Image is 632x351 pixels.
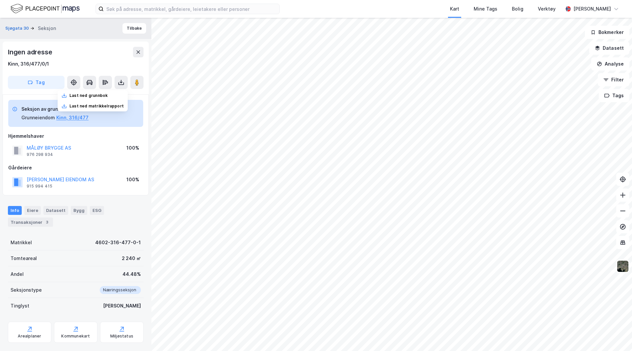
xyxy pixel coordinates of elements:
div: 915 994 415 [27,184,52,189]
div: 2 240 ㎡ [122,254,141,262]
iframe: Chat Widget [599,319,632,351]
div: Kommunekart [61,334,90,339]
button: Kinn, 316/477 [56,114,89,122]
div: Hjemmelshaver [8,132,143,140]
div: Seksjon av grunneiendom [21,105,89,113]
button: Tag [8,76,65,89]
div: Eiere [24,206,41,215]
div: Datasett [43,206,68,215]
div: Seksjon [38,24,56,32]
div: Matrikkel [11,239,32,247]
div: Kinn, 316/477/0/1 [8,60,49,68]
input: Søk på adresse, matrikkel, gårdeiere, leietakere eller personer [104,4,279,14]
img: 9k= [617,260,629,273]
div: Bolig [512,5,523,13]
div: Tinglyst [11,302,29,310]
div: Transaksjoner [8,218,53,227]
div: Miljøstatus [110,334,133,339]
button: Filter [598,73,629,86]
div: Kart [450,5,459,13]
button: Bokmerker [585,26,629,39]
div: Tomteareal [11,254,37,262]
div: Last ned matrikkelrapport [69,103,124,109]
div: 100% [126,176,139,184]
div: Seksjonstype [11,286,42,294]
button: Tilbake [122,23,146,34]
div: Last ned grunnbok [69,93,108,98]
div: 976 298 934 [27,152,53,157]
div: 44.48% [122,270,141,278]
img: logo.f888ab2527a4732fd821a326f86c7f29.svg [11,3,80,15]
div: Bygg [71,206,87,215]
div: Gårdeiere [8,164,143,172]
div: Ingen adresse [8,47,53,57]
button: Sjøgata 30 [5,25,30,32]
div: Andel [11,270,24,278]
div: ESG [90,206,104,215]
div: [PERSON_NAME] [573,5,611,13]
button: Tags [599,89,629,102]
div: Mine Tags [474,5,497,13]
div: Verktøy [538,5,556,13]
div: 100% [126,144,139,152]
div: Arealplaner [18,334,41,339]
div: 3 [44,219,50,225]
div: Kontrollprogram for chat [599,319,632,351]
div: Info [8,206,22,215]
div: [PERSON_NAME] [103,302,141,310]
div: Grunneiendom [21,114,55,122]
button: Datasett [589,42,629,55]
button: Analyse [591,57,629,71]
div: 4602-316-477-0-1 [95,239,141,247]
